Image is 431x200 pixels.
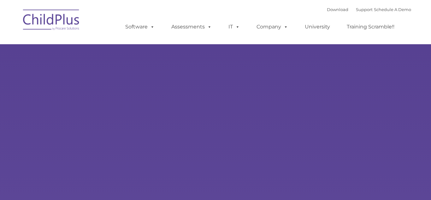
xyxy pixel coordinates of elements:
a: IT [222,21,246,33]
a: Support [356,7,373,12]
a: Software [119,21,161,33]
img: ChildPlus by Procare Solutions [20,5,83,37]
a: University [298,21,336,33]
a: Training Scramble!! [340,21,401,33]
a: Schedule A Demo [374,7,411,12]
a: Download [327,7,348,12]
a: Assessments [165,21,218,33]
a: Company [250,21,294,33]
font: | [327,7,411,12]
